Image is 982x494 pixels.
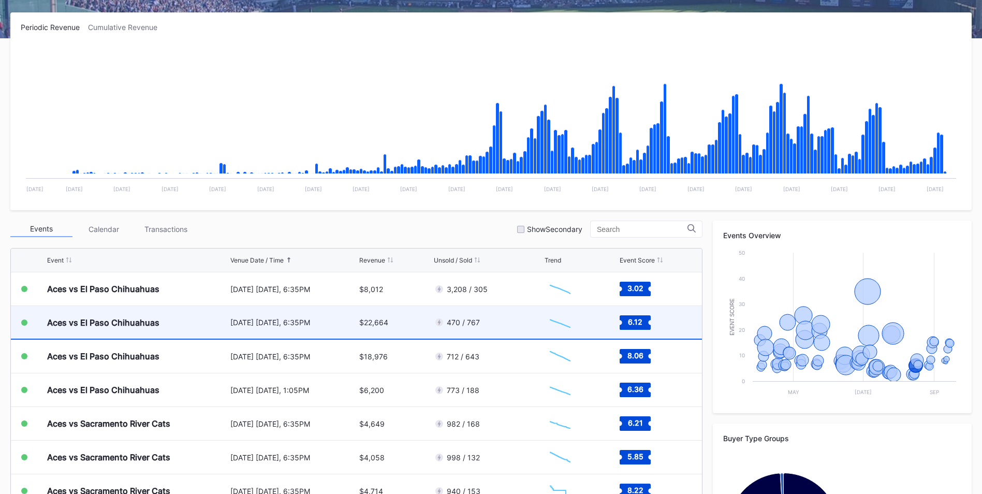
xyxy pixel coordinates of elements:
text: 6.36 [627,385,643,394]
svg: Chart title [545,377,576,403]
div: 773 / 188 [447,386,479,395]
text: 6.12 [628,317,642,326]
text: 8.06 [627,351,643,360]
div: Venue Date / Time [230,256,284,264]
div: Transactions [135,221,197,237]
text: Sep [930,389,939,395]
text: [DATE] [305,186,322,192]
div: [DATE] [DATE], 1:05PM [230,386,357,395]
div: Event Score [620,256,655,264]
text: 3.02 [627,284,643,293]
div: Revenue [359,256,385,264]
div: Aces vs El Paso Chihuahuas [47,284,159,294]
div: Trend [545,256,561,264]
text: [DATE] [639,186,656,192]
text: 50 [739,250,745,256]
text: [DATE] [162,186,179,192]
div: $4,058 [359,453,385,462]
text: [DATE] [735,186,752,192]
text: 5.85 [627,452,643,461]
div: Periodic Revenue [21,23,88,32]
text: [DATE] [855,389,872,395]
svg: Chart title [545,310,576,336]
div: 982 / 168 [447,419,480,428]
text: [DATE] [448,186,465,192]
text: [DATE] [400,186,417,192]
div: $6,200 [359,386,384,395]
text: [DATE] [544,186,561,192]
text: [DATE] [878,186,896,192]
div: [DATE] [DATE], 6:35PM [230,453,357,462]
text: 40 [739,275,745,282]
div: $4,649 [359,419,385,428]
div: Aces vs Sacramento River Cats [47,418,170,429]
svg: Chart title [545,411,576,437]
div: Buyer Type Groups [723,434,961,443]
div: Aces vs El Paso Chihuahuas [47,385,159,395]
div: Unsold / Sold [434,256,472,264]
div: [DATE] [DATE], 6:35PM [230,318,357,327]
svg: Chart title [723,248,961,403]
div: Aces vs Sacramento River Cats [47,452,170,462]
div: [DATE] [DATE], 6:35PM [230,285,357,294]
div: Show Secondary [527,225,582,234]
text: 30 [739,301,745,307]
text: [DATE] [209,186,226,192]
text: [DATE] [783,186,800,192]
text: [DATE] [113,186,130,192]
div: $22,664 [359,318,388,327]
svg: Chart title [545,343,576,369]
svg: Chart title [545,276,576,302]
text: [DATE] [66,186,83,192]
div: [DATE] [DATE], 6:35PM [230,419,357,428]
text: 20 [739,327,745,333]
div: Cumulative Revenue [88,23,166,32]
div: 998 / 132 [447,453,480,462]
div: 3,208 / 305 [447,285,488,294]
div: $8,012 [359,285,383,294]
text: [DATE] [353,186,370,192]
text: [DATE] [927,186,944,192]
div: Events [10,221,72,237]
text: [DATE] [257,186,274,192]
div: Events Overview [723,231,961,240]
svg: Chart title [545,444,576,470]
text: 0 [742,378,745,384]
div: 712 / 643 [447,352,479,361]
text: 6.21 [627,418,642,427]
div: $18,976 [359,352,388,361]
div: [DATE] [DATE], 6:35PM [230,352,357,361]
div: Calendar [72,221,135,237]
text: [DATE] [831,186,848,192]
input: Search [597,225,687,234]
text: May [788,389,799,395]
text: 10 [739,352,745,358]
text: Event Score [729,298,735,336]
text: [DATE] [592,186,609,192]
div: 470 / 767 [447,318,480,327]
div: Aces vs El Paso Chihuahuas [47,317,159,328]
text: [DATE] [26,186,43,192]
div: Event [47,256,64,264]
svg: Chart title [21,45,961,200]
text: [DATE] [496,186,513,192]
div: Aces vs El Paso Chihuahuas [47,351,159,361]
text: [DATE] [687,186,705,192]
